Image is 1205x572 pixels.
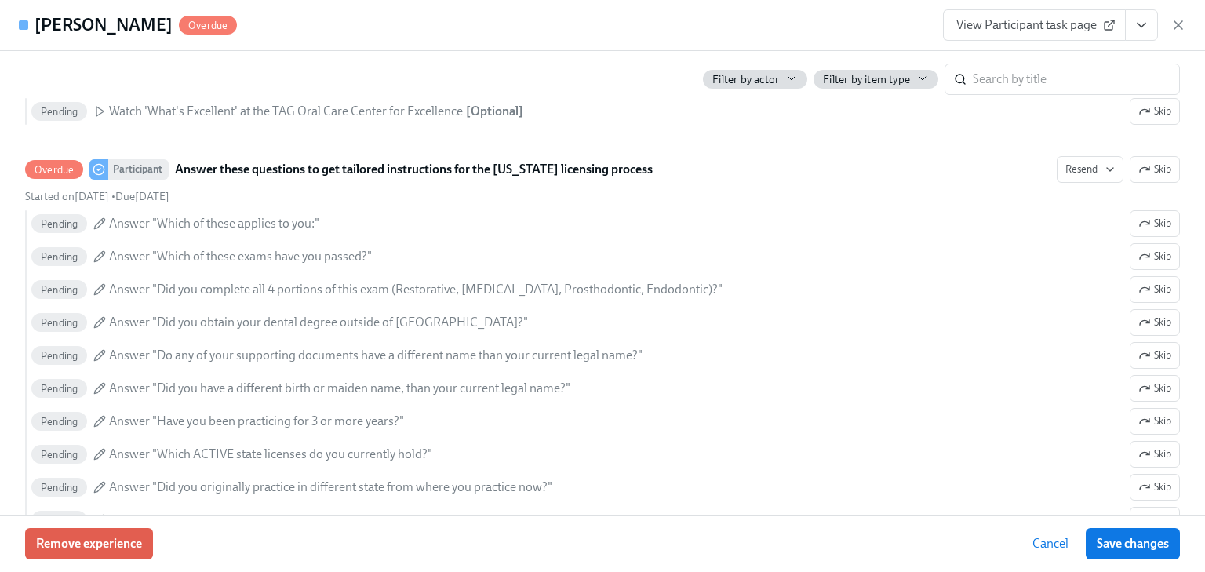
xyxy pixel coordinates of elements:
span: Pending [31,449,87,461]
button: OverdueParticipantAnswer these questions to get tailored instructions for the [US_STATE] licensin... [1057,156,1123,183]
button: OverdueParticipantAnswer these questions to get tailored instructions for the [US_STATE] licensin... [1130,342,1180,369]
span: Pending [31,383,87,395]
h4: [PERSON_NAME] [35,13,173,37]
span: Overdue [179,20,237,31]
div: • [25,189,169,204]
span: Remove experience [36,536,142,552]
button: OverdueParticipantAnswer these questions to get tailored instructions for the [US_STATE] licensin... [1130,156,1180,183]
span: Answer "Did you originally practice in different state from where you practice now?" [109,479,552,496]
span: Watch 'What's Excellent' at the TAG Oral Care Center for Excellence [109,103,463,120]
button: OverdueParticipantAnswer these questions to get tailored instructions for the [US_STATE] licensin... [1130,408,1180,435]
div: [ Optional ] [466,103,523,120]
button: Filter by item type [814,70,938,89]
span: Answer "Did you complete all 4 portions of this exam (Restorative, [MEDICAL_DATA], Prosthodontic,... [109,281,723,298]
span: Wednesday, August 13th 2025, 1:00 pm [115,190,169,203]
span: Skip [1138,348,1171,363]
span: Skip [1138,104,1171,119]
span: Pending [31,416,87,428]
span: Answer "Which of these applies to you:" [109,215,319,232]
span: Skip [1138,381,1171,396]
span: Answer "Which ACTIVE state licenses do you currently hold?" [109,446,432,463]
span: Overdue [25,164,83,176]
span: Skip [1138,512,1171,528]
button: OverdueParticipantAnswer these questions to get tailored instructions for the [US_STATE] licensin... [1130,441,1180,468]
strong: Answer these questions to get tailored instructions for the [US_STATE] licensing process [175,160,653,179]
span: Skip [1138,216,1171,231]
span: Pending [31,350,87,362]
span: Filter by actor [712,72,779,87]
span: Skip [1138,414,1171,429]
span: Pending [31,284,87,296]
span: Pending [31,218,87,230]
span: Skip [1138,315,1171,330]
span: Filter by item type [823,72,910,87]
button: OverdueParticipantAnswer these questions to get tailored instructions for the [US_STATE] licensin... [1130,375,1180,402]
button: OverdueParticipantAnswer these questions to get tailored instructions for the [US_STATE] licensin... [1130,243,1180,270]
div: Participant [108,159,169,180]
span: Pending [31,515,87,526]
span: Pending [31,251,87,263]
span: Skip [1138,446,1171,462]
button: Cancel [1021,528,1079,559]
span: Skip [1138,282,1171,297]
span: Answer "Did you obtain your dental degree outside of [GEOGRAPHIC_DATA]?" [109,314,528,331]
span: Resend [1065,162,1115,177]
button: OverdueParticipantAnswer these questions to get tailored instructions for the [US_STATE] licensin... [1130,210,1180,237]
span: Pending [31,482,87,494]
a: View Participant task page [943,9,1126,41]
span: Pending [31,317,87,329]
button: OverdueParticipantAnswer these questions to get tailored instructions for the [US_STATE] licensin... [1130,507,1180,534]
button: Past DeadlineParticipantCheck out this video to learn more about the OCCResendSkipStarted on[DATE... [1130,98,1180,125]
span: Save changes [1097,536,1169,552]
span: View Participant task page [956,17,1112,33]
span: Answer "If yes: please specify your original practicing state" [109,512,423,529]
span: Answer "Do any of your supporting documents have a different name than your current legal name?" [109,347,643,364]
span: Skip [1138,162,1171,177]
button: OverdueParticipantAnswer these questions to get tailored instructions for the [US_STATE] licensin... [1130,474,1180,501]
span: Cancel [1032,536,1068,552]
span: Monday, August 11th 2025, 9:01 pm [25,190,109,203]
span: Answer "Have you been practicing for 3 or more years?" [109,413,404,430]
span: Pending [31,106,87,118]
button: Save changes [1086,528,1180,559]
span: Answer "Did you have a different birth or maiden name, than your current legal name?" [109,380,570,397]
div: [ Optional ] [426,512,483,529]
button: Remove experience [25,528,153,559]
input: Search by title [973,64,1180,95]
span: Answer "Which of these exams have you passed?" [109,248,372,265]
span: Skip [1138,249,1171,264]
button: OverdueParticipantAnswer these questions to get tailored instructions for the [US_STATE] licensin... [1130,309,1180,336]
button: Filter by actor [703,70,807,89]
button: OverdueParticipantAnswer these questions to get tailored instructions for the [US_STATE] licensin... [1130,276,1180,303]
span: Skip [1138,479,1171,495]
button: View task page [1125,9,1158,41]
